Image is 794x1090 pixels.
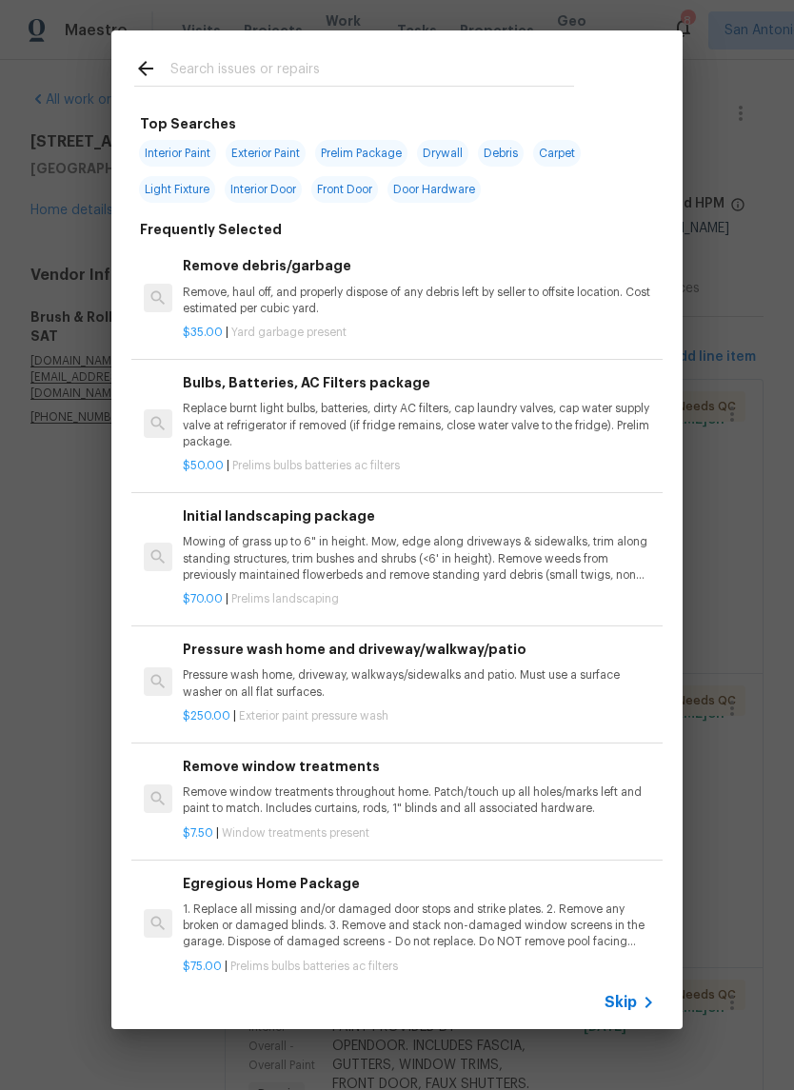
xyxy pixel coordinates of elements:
p: Mowing of grass up to 6" in height. Mow, edge along driveways & sidewalks, trim along standing st... [183,534,655,583]
span: Door Hardware [387,176,481,203]
h6: Frequently Selected [140,219,282,240]
span: Skip [605,993,637,1012]
span: $50.00 [183,460,224,471]
h6: Initial landscaping package [183,505,655,526]
p: 1. Replace all missing and/or damaged door stops and strike plates. 2. Remove any broken or damag... [183,902,655,950]
p: Remove, haul off, and properly dispose of any debris left by seller to offsite location. Cost est... [183,285,655,317]
span: Carpet [533,140,581,167]
span: Prelims landscaping [231,593,339,604]
span: $70.00 [183,593,223,604]
span: Prelims bulbs batteries ac filters [232,460,400,471]
span: Debris [478,140,524,167]
p: | [183,825,655,842]
p: Replace burnt light bulbs, batteries, dirty AC filters, cap laundry valves, cap water supply valv... [183,401,655,449]
span: Prelims bulbs batteries ac filters [230,961,398,972]
h6: Remove debris/garbage [183,255,655,276]
h6: Remove window treatments [183,756,655,777]
span: Prelim Package [315,140,407,167]
p: | [183,325,655,341]
span: Light Fixture [139,176,215,203]
span: Drywall [417,140,468,167]
span: $7.50 [183,827,213,839]
p: Remove window treatments throughout home. Patch/touch up all holes/marks left and paint to match.... [183,784,655,817]
span: Interior Paint [139,140,216,167]
span: Exterior paint pressure wash [239,710,388,722]
p: Pressure wash home, driveway, walkways/sidewalks and patio. Must use a surface washer on all flat... [183,667,655,700]
p: | [183,458,655,474]
h6: Top Searches [140,113,236,134]
p: | [183,708,655,724]
span: $35.00 [183,327,223,338]
p: | [183,959,655,975]
span: Window treatments present [222,827,369,839]
span: Yard garbage present [231,327,347,338]
span: $250.00 [183,710,230,722]
h6: Egregious Home Package [183,873,655,894]
span: Front Door [311,176,378,203]
p: | [183,591,655,607]
h6: Pressure wash home and driveway/walkway/patio [183,639,655,660]
input: Search issues or repairs [170,57,574,86]
span: Interior Door [225,176,302,203]
h6: Bulbs, Batteries, AC Filters package [183,372,655,393]
span: Exterior Paint [226,140,306,167]
span: $75.00 [183,961,222,972]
